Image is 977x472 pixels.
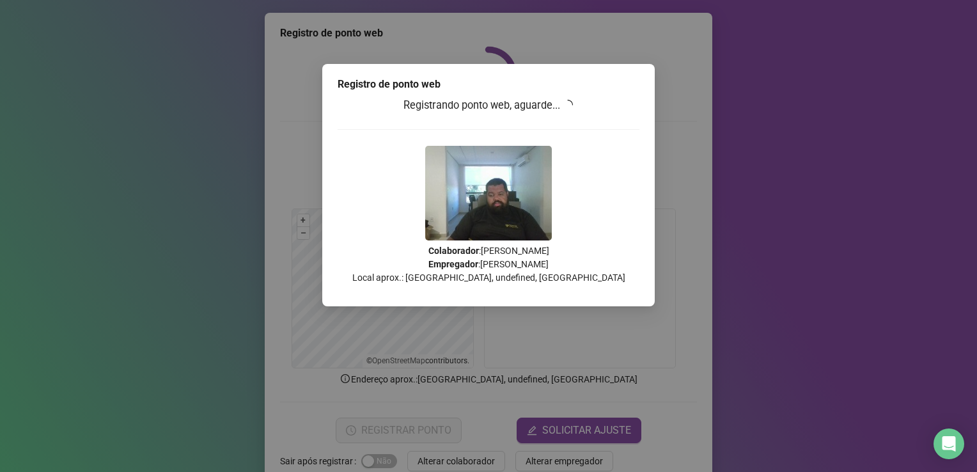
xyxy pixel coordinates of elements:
div: Open Intercom Messenger [934,429,964,459]
p: : [PERSON_NAME] : [PERSON_NAME] Local aprox.: [GEOGRAPHIC_DATA], undefined, [GEOGRAPHIC_DATA] [338,244,639,285]
div: Registro de ponto web [338,77,639,92]
strong: Empregador [428,259,478,269]
span: loading [563,100,573,110]
strong: Colaborador [428,246,479,256]
h3: Registrando ponto web, aguarde... [338,97,639,114]
img: 9k= [425,146,552,240]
